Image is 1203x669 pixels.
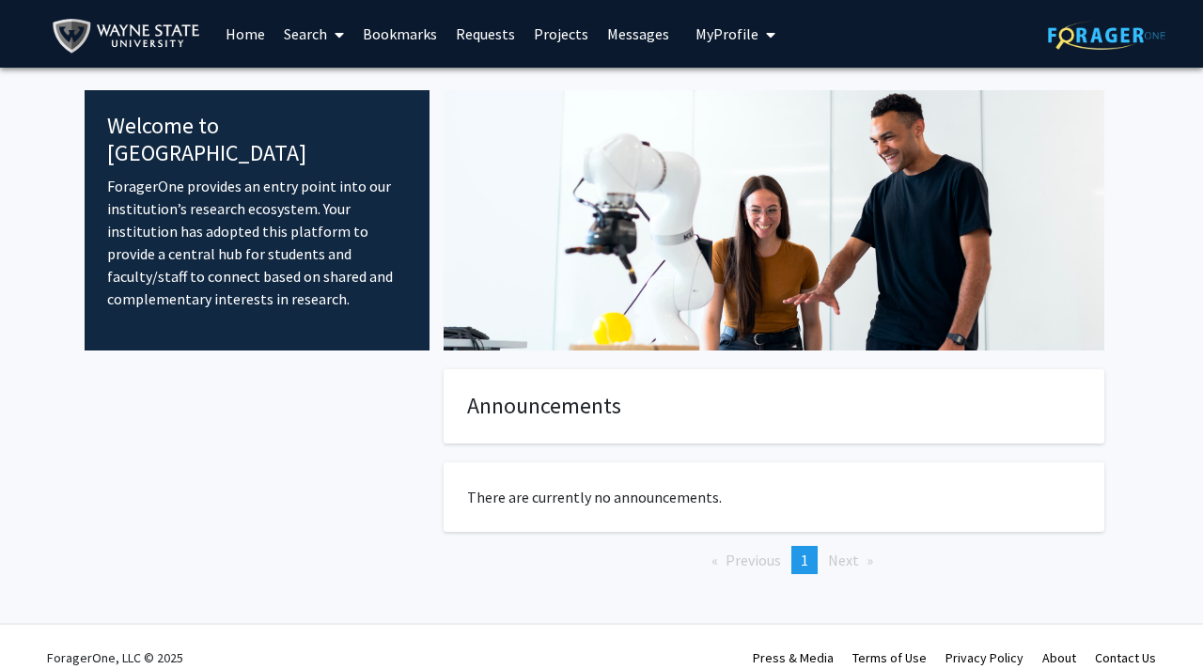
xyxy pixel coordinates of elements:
span: My Profile [695,24,758,43]
a: Terms of Use [852,649,927,666]
p: ForagerOne provides an entry point into our institution’s research ecosystem. Your institution ha... [107,175,407,310]
a: Projects [524,1,598,67]
a: Contact Us [1095,649,1156,666]
img: Cover Image [444,90,1104,350]
span: 1 [801,551,808,569]
a: About [1042,649,1076,666]
img: ForagerOne Logo [1048,21,1165,50]
a: Press & Media [753,649,834,666]
span: Previous [726,551,781,569]
a: Messages [598,1,679,67]
a: Requests [446,1,524,67]
img: Wayne State University Logo [52,15,209,57]
iframe: Chat [14,584,80,655]
a: Home [216,1,274,67]
a: Bookmarks [353,1,446,67]
span: Next [828,551,859,569]
p: There are currently no announcements. [467,486,1081,508]
a: Privacy Policy [945,649,1023,666]
h4: Announcements [467,393,1081,420]
ul: Pagination [444,546,1104,574]
a: Search [274,1,353,67]
h4: Welcome to [GEOGRAPHIC_DATA] [107,113,407,167]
